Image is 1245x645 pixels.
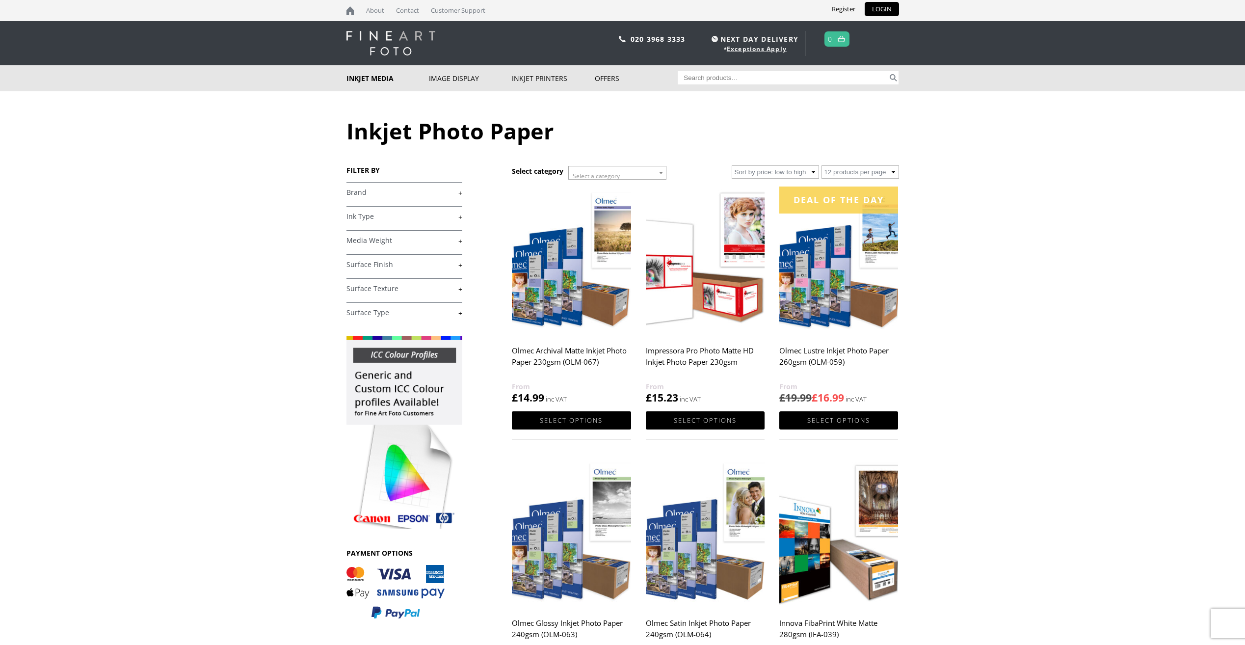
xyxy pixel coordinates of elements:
a: + [346,236,462,245]
span: £ [812,391,818,404]
img: phone.svg [619,36,626,42]
a: Select options for “Olmec Archival Matte Inkjet Photo Paper 230gsm (OLM-067)” [512,411,631,430]
a: + [346,308,462,318]
a: Inkjet Media [346,65,429,91]
a: Select options for “Impressora Pro Photo Matte HD Inkjet Photo Paper 230gsm” [646,411,765,430]
a: Deal of the day Olmec Lustre Inkjet Photo Paper 260gsm (OLM-059) £19.99£16.99 [779,187,898,405]
h3: FILTER BY [346,165,462,175]
a: Olmec Archival Matte Inkjet Photo Paper 230gsm (OLM-067) £14.99 [512,187,631,405]
img: time.svg [712,36,718,42]
img: Olmec Archival Matte Inkjet Photo Paper 230gsm (OLM-067) [512,187,631,335]
a: + [346,284,462,294]
a: Offers [595,65,678,91]
h4: Surface Texture [346,278,462,298]
a: Image Display [429,65,512,91]
span: £ [512,391,518,404]
h4: Ink Type [346,206,462,226]
span: £ [646,391,652,404]
img: Impressora Pro Photo Matte HD Inkjet Photo Paper 230gsm [646,187,765,335]
a: LOGIN [865,2,899,16]
h3: PAYMENT OPTIONS [346,548,462,558]
a: + [346,212,462,221]
div: Deal of the day [779,187,898,214]
h2: Olmec Lustre Inkjet Photo Paper 260gsm (OLM-059) [779,342,898,381]
h4: Surface Type [346,302,462,322]
span: £ [779,391,785,404]
bdi: 16.99 [812,391,844,404]
a: Register [824,2,863,16]
img: promo [346,336,462,529]
img: Olmec Satin Inkjet Photo Paper 240gsm (OLM-064) [646,459,765,608]
span: Select a category [573,172,620,180]
h2: Olmec Archival Matte Inkjet Photo Paper 230gsm (OLM-067) [512,342,631,381]
img: PAYMENT OPTIONS [346,565,445,619]
a: 020 3968 3333 [631,34,686,44]
a: Impressora Pro Photo Matte HD Inkjet Photo Paper 230gsm £15.23 [646,187,765,405]
h3: Select category [512,166,563,176]
bdi: 19.99 [779,391,812,404]
a: Exceptions Apply [727,45,787,53]
a: + [346,188,462,197]
span: NEXT DAY DELIVERY [709,33,798,45]
bdi: 15.23 [646,391,678,404]
img: Olmec Glossy Inkjet Photo Paper 240gsm (OLM-063) [512,459,631,608]
bdi: 14.99 [512,391,544,404]
a: Inkjet Printers [512,65,595,91]
a: + [346,260,462,269]
img: basket.svg [838,36,845,42]
button: Search [888,71,899,84]
h1: Inkjet Photo Paper [346,116,899,146]
a: 0 [828,32,832,46]
select: Shop order [732,165,819,179]
img: Innova FibaPrint White Matte 280gsm (IFA-039) [779,459,898,608]
h4: Surface Finish [346,254,462,274]
h4: Media Weight [346,230,462,250]
h2: Impressora Pro Photo Matte HD Inkjet Photo Paper 230gsm [646,342,765,381]
input: Search products… [678,71,888,84]
h4: Brand [346,182,462,202]
a: Select options for “Olmec Lustre Inkjet Photo Paper 260gsm (OLM-059)” [779,411,898,430]
img: Olmec Lustre Inkjet Photo Paper 260gsm (OLM-059) [779,187,898,335]
img: logo-white.svg [346,31,435,55]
